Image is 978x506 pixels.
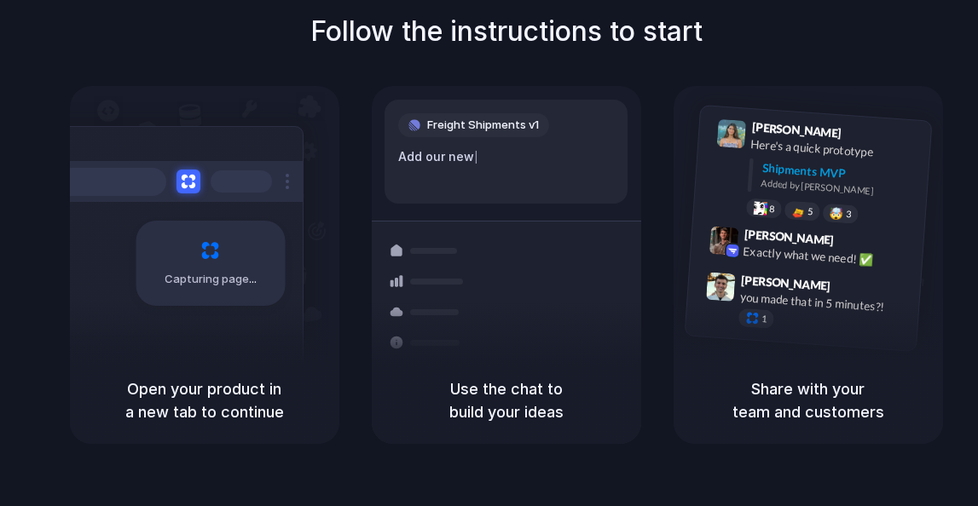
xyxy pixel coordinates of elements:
div: Exactly what we need! ✅ [743,243,913,272]
span: 5 [807,207,813,216]
span: 3 [845,210,851,219]
div: Here's a quick prototype [749,135,920,164]
span: 9:41 AM [846,126,881,147]
span: 1 [761,314,767,324]
h1: Follow the instructions to start [310,11,703,52]
h5: Use the chat to build your ideas [392,377,621,423]
span: 9:42 AM [838,233,873,254]
span: [PERSON_NAME] [740,271,830,296]
span: Freight Shipments v1 [427,117,539,134]
h5: Open your product in a new tab to continue [90,377,319,423]
h5: Share with your team and customers [694,377,923,423]
div: you made that in 5 minutes?! [739,289,910,318]
div: Added by [PERSON_NAME] [761,176,917,201]
span: 8 [768,204,774,214]
span: Capturing page [165,271,259,288]
div: Add our new [398,147,614,166]
span: | [474,150,478,164]
div: Shipments MVP [761,159,919,187]
div: 🤯 [829,207,843,220]
span: 9:47 AM [836,279,871,299]
span: [PERSON_NAME] [751,118,842,142]
span: [PERSON_NAME] [744,225,834,250]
